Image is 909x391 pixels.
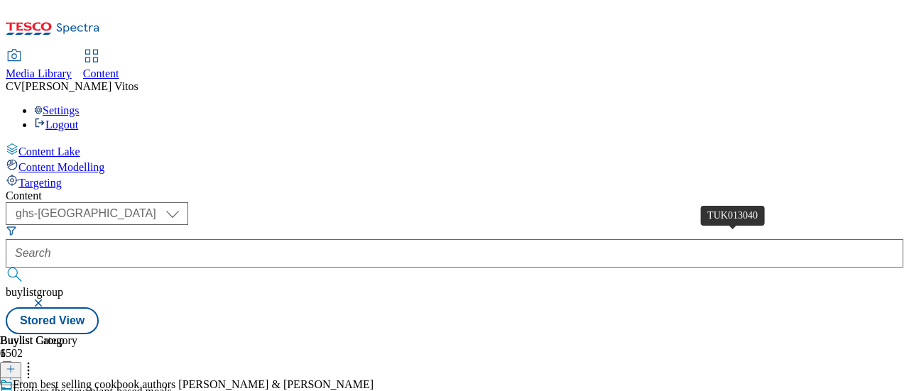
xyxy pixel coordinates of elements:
[83,67,119,79] span: Content
[6,239,903,268] input: Search
[6,67,72,79] span: Media Library
[6,225,17,236] svg: Search Filters
[34,104,80,116] a: Settings
[6,143,903,158] a: Content Lake
[6,189,903,202] div: Content
[6,80,21,92] span: CV
[18,161,104,173] span: Content Modelling
[18,177,62,189] span: Targeting
[6,50,72,80] a: Media Library
[18,145,80,158] span: Content Lake
[6,174,903,189] a: Targeting
[13,378,374,391] div: From best selling cookbook authors [PERSON_NAME] & [PERSON_NAME]
[6,307,99,334] button: Stored View
[6,158,903,174] a: Content Modelling
[6,286,63,298] span: buylistgroup
[83,50,119,80] a: Content
[34,119,78,131] a: Logout
[21,80,138,92] span: [PERSON_NAME] Vitos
